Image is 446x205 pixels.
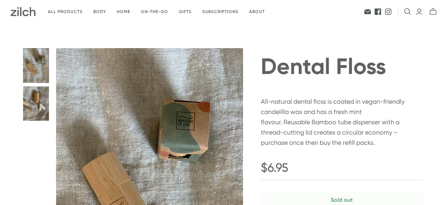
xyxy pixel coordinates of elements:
[404,8,411,15] button: Open search
[244,4,270,20] a: About
[11,7,35,16] img: Zilch has done the hard yards and handpicked the best ethical and sustainable products for you an...
[415,8,423,16] a: Login
[427,8,439,16] button: mini-cart-toggle
[23,86,49,121] button: Dental Floss thumbnail
[136,4,174,20] a: On-the-go
[261,97,423,148] p: All-natural dental floss is coated in vegan-friendly candelilla wax and has a fresh mint flavour....
[261,159,288,176] span: $6.95
[43,4,88,20] a: All products
[23,48,49,82] button: Dental Floss thumbnail
[197,4,244,20] a: Subscriptions
[261,55,423,79] h1: Dental Floss
[111,4,136,20] a: Home
[88,4,111,20] a: Body
[174,4,197,20] a: Gifts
